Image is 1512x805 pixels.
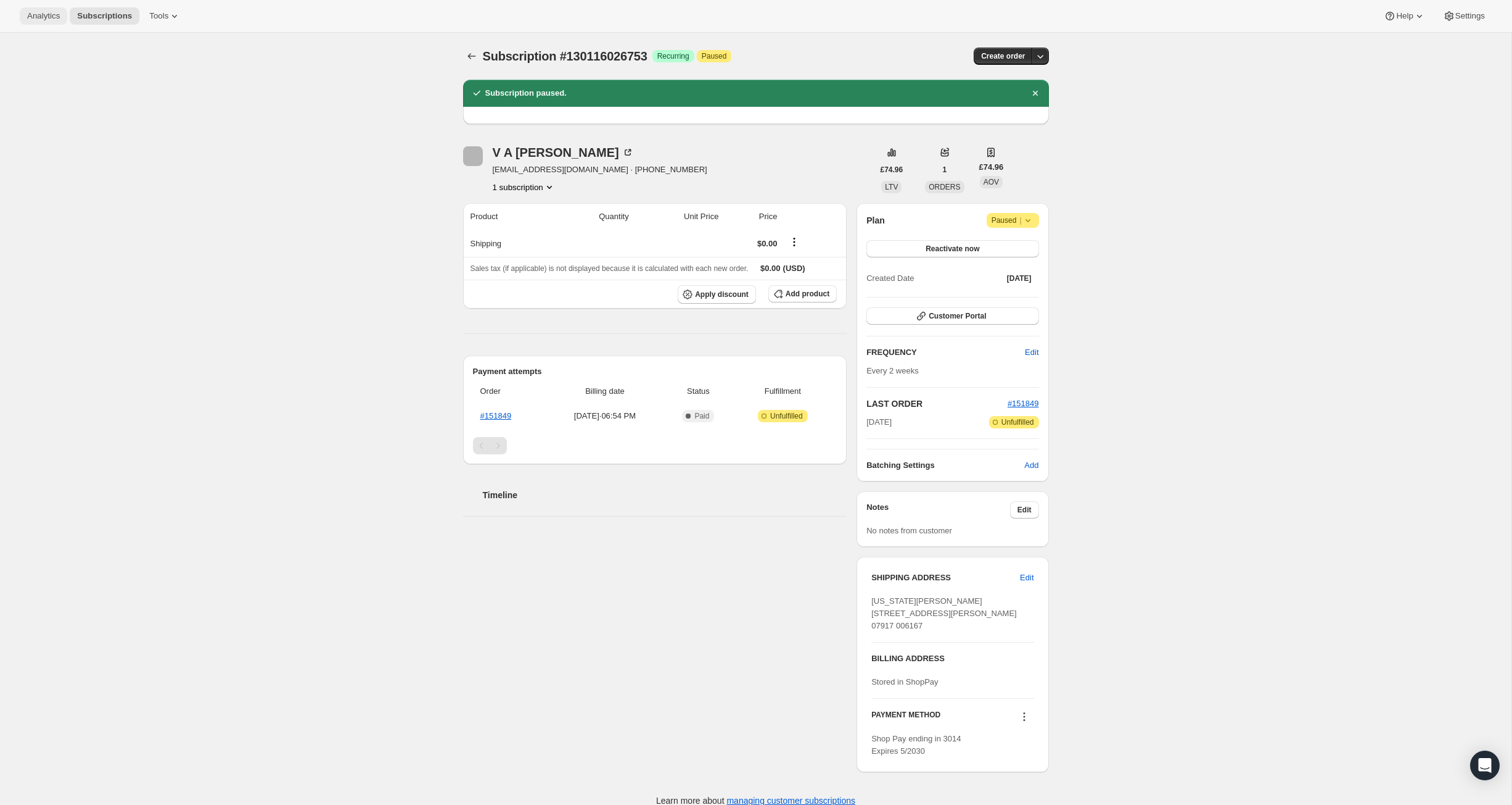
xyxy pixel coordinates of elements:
span: Apply discount [695,290,749,299]
span: | [1019,215,1021,225]
h6: Batching Settings [866,459,1024,472]
h3: BILLING ADDRESS [871,653,1033,665]
button: Dismiss notification [1027,85,1044,102]
h2: Payment attempts [473,365,837,378]
span: Shop Pay ending in 3014 Expires 5/2030 [871,734,961,756]
span: Billing date [549,385,660,398]
span: Unfulfilled [770,411,803,421]
span: Add [1024,459,1038,472]
nav: Pagination [473,437,837,454]
span: Sales tax (if applicable) is not displayed because it is calculated with each new order. [470,264,749,273]
span: £74.96 [881,165,903,175]
span: AOV [984,178,999,186]
span: Settings [1455,11,1485,21]
span: No notes from customer [866,526,952,535]
span: V A SAWYER [463,146,483,166]
h2: Plan [866,214,885,227]
a: #151849 [1008,399,1039,408]
span: Fulfillment [736,385,829,398]
span: $0.00 [757,239,778,248]
span: [DATE] [866,416,892,428]
th: Order [473,378,546,405]
th: Shipping [463,230,553,257]
span: 1 [943,165,947,175]
span: Reactivate now [926,244,979,254]
th: Price [722,203,781,230]
span: Edit [1025,346,1038,359]
div: Open Intercom Messenger [1470,751,1500,780]
h2: Timeline [483,489,847,501]
span: Edit [1020,572,1033,584]
button: Edit [1010,501,1039,519]
button: Settings [1436,7,1492,25]
a: #151849 [480,411,512,420]
h2: Subscription paused. [485,87,567,99]
button: [DATE] [1000,270,1039,287]
button: 1 [935,161,955,178]
span: (USD) [781,262,805,275]
button: Analytics [20,7,67,25]
span: Paid [694,411,709,421]
th: Product [463,203,553,230]
span: LTV [885,183,898,191]
span: [DATE] · 06:54 PM [549,410,660,422]
button: Add [1017,456,1046,475]
span: Paused [992,214,1034,227]
span: Analytics [27,11,60,21]
span: ORDERS [929,183,960,191]
h3: SHIPPING ADDRESS [871,572,1020,584]
h2: LAST ORDER [866,398,1008,410]
span: Edit [1017,505,1032,515]
button: Subscriptions [463,48,480,65]
button: Product actions [493,181,556,193]
span: Subscriptions [77,11,132,21]
span: [US_STATE][PERSON_NAME] [STREET_ADDRESS][PERSON_NAME] 07917 006167 [871,596,1017,630]
span: $0.00 [760,264,781,273]
button: Apply discount [678,285,756,304]
button: #151849 [1008,398,1039,410]
h3: PAYMENT METHOD [871,710,940,727]
span: Every 2 weeks [866,366,919,375]
span: Help [1396,11,1413,21]
th: Quantity [553,203,633,230]
span: Status [668,385,728,398]
span: Subscription #130116026753 [483,49,647,63]
span: Paused [702,51,727,61]
h2: FREQUENCY [866,346,1025,359]
button: Customer Portal [866,307,1038,325]
span: Tools [149,11,168,21]
span: [EMAIL_ADDRESS][DOMAIN_NAME] · [PHONE_NUMBER] [493,164,707,176]
span: Created Date [866,272,914,285]
span: £74.96 [979,161,1004,173]
span: Stored in ShopPay [871,677,938,686]
button: Subscriptions [70,7,139,25]
h3: Notes [866,501,1010,519]
span: Add product [786,289,829,299]
button: Tools [142,7,188,25]
button: Edit [1013,568,1041,588]
button: Help [1376,7,1432,25]
span: Create order [981,51,1025,61]
span: Customer Portal [929,311,986,321]
div: V A [PERSON_NAME] [493,146,634,159]
span: [DATE] [1007,273,1032,283]
button: Reactivate now [866,240,1038,257]
button: Add product [768,285,837,302]
span: Recurring [657,51,689,61]
th: Unit Price [633,203,723,230]
button: £74.96 [873,161,911,178]
button: Create order [974,48,1032,65]
span: Unfulfilled [1001,417,1034,427]
button: Edit [1017,343,1046,362]
button: Shipping actions [784,235,804,249]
